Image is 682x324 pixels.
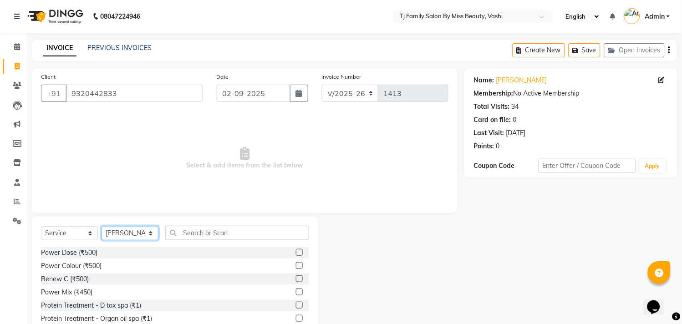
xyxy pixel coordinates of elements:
[640,159,666,173] button: Apply
[66,85,203,102] input: Search by Name/Mobile/Email/Code
[569,43,601,57] button: Save
[473,89,513,98] div: Membership:
[322,73,361,81] label: Invoice Number
[41,113,448,204] span: Select & add items from the list below
[513,43,565,57] button: Create New
[496,76,547,85] a: [PERSON_NAME]
[473,142,494,151] div: Points:
[41,73,56,81] label: Client
[604,43,665,57] button: Open Invoices
[473,115,511,125] div: Card on file:
[624,8,640,24] img: Admin
[496,142,499,151] div: 0
[41,301,141,310] div: Protein Treatment - D tox spa (₹1)
[41,274,89,284] div: Renew C (₹500)
[506,128,525,138] div: [DATE]
[473,76,494,85] div: Name:
[100,4,140,29] b: 08047224946
[23,4,86,29] img: logo
[644,288,673,315] iframe: chat widget
[87,44,152,52] a: PREVIOUS INVOICES
[41,314,152,324] div: Protein Treatment - Organ oil spa (₹1)
[217,73,229,81] label: Date
[473,128,504,138] div: Last Visit:
[539,159,636,173] input: Enter Offer / Coupon Code
[43,40,76,56] a: INVOICE
[511,102,519,111] div: 34
[41,248,97,258] div: Power Dose (₹500)
[645,12,665,21] span: Admin
[513,115,516,125] div: 0
[41,85,66,102] button: +91
[41,261,102,271] div: Power Colour (₹500)
[473,102,509,111] div: Total Visits:
[473,161,539,171] div: Coupon Code
[41,288,92,297] div: Power Mix (₹450)
[473,89,668,98] div: No Active Membership
[165,226,309,240] input: Search or Scan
